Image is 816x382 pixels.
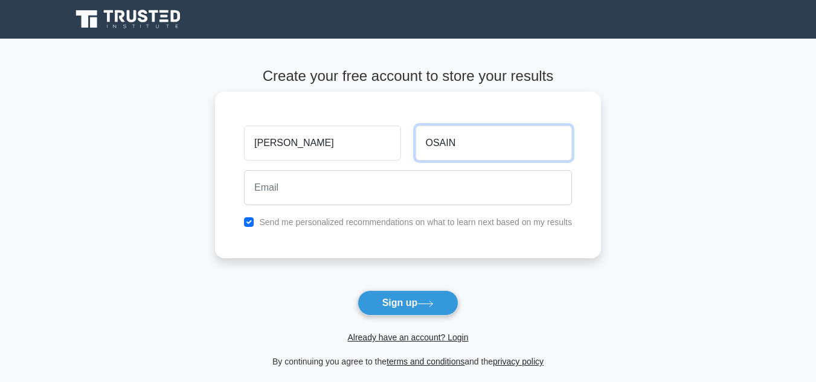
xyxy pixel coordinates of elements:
[259,217,572,227] label: Send me personalized recommendations on what to learn next based on my results
[358,290,459,316] button: Sign up
[416,126,572,161] input: Last name
[244,170,572,205] input: Email
[244,126,400,161] input: First name
[208,354,608,369] div: By continuing you agree to the and the
[215,68,601,85] h4: Create your free account to store your results
[347,333,468,342] a: Already have an account? Login
[493,357,544,366] a: privacy policy
[387,357,464,366] a: terms and conditions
